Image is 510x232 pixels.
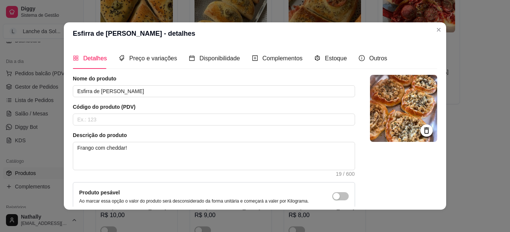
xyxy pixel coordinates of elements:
[370,75,437,142] img: logo da loja
[79,190,120,196] label: Produto pesável
[79,198,309,204] p: Ao marcar essa opção o valor do produto será desconsiderado da forma unitária e começará a valer ...
[369,55,387,61] span: Outros
[73,131,355,139] article: Descrição do produto
[314,55,320,61] span: code-sandbox
[199,55,240,61] span: Disponibilidade
[73,75,355,82] article: Nome do produto
[325,55,347,61] span: Estoque
[129,55,177,61] span: Preço e variações
[73,142,355,170] textarea: Frango com cheddar!
[262,55,303,61] span: Complementos
[73,114,355,125] input: Ex.: 123
[73,103,355,111] article: Código do produto (PDV)
[189,55,195,61] span: calendar
[433,24,445,36] button: Close
[64,22,446,45] header: Esfirra de [PERSON_NAME] - detalhes
[359,55,365,61] span: info-circle
[119,55,125,61] span: tags
[83,55,107,61] span: Detalhes
[73,85,355,97] input: Ex.: Hamburguer de costela
[73,55,79,61] span: appstore
[252,55,258,61] span: plus-square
